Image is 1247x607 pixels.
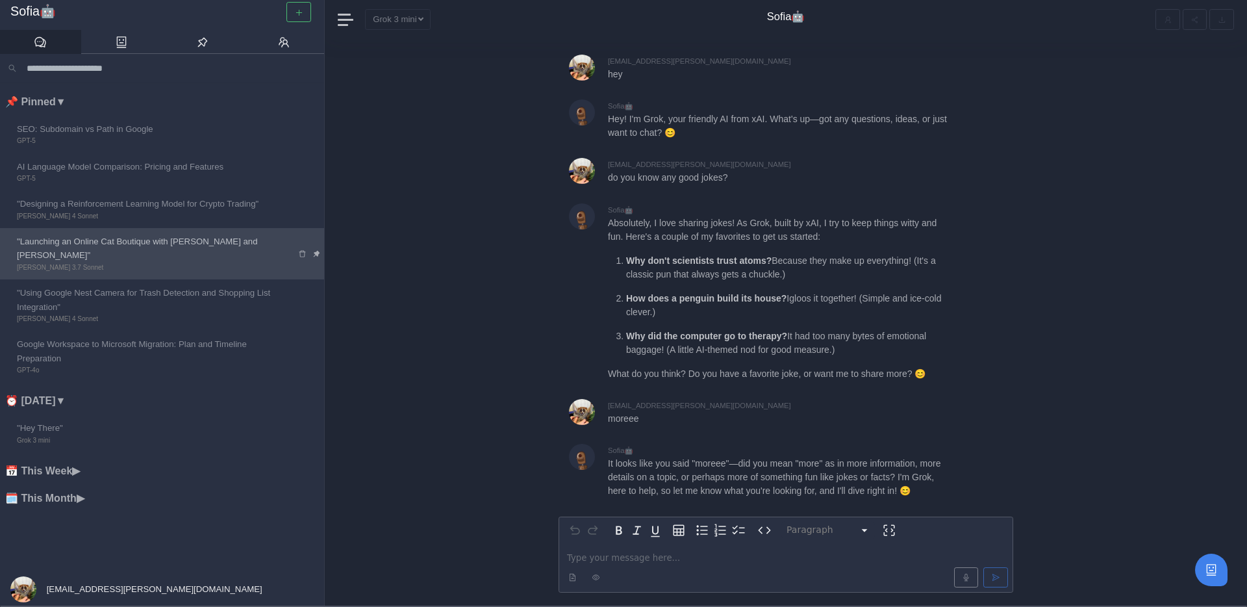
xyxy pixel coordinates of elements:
button: Block type [781,521,875,539]
p: It looks like you said "moreee"—did you mean "more" as in more information, more details on a top... [608,457,952,498]
input: Search conversations [21,59,316,77]
p: do you know any good jokes? [608,171,952,185]
button: Check list [729,521,748,539]
span: Google Workspace to Microsoft Migration: Plan and Timeline Preparation [17,337,278,365]
div: Sofia🤖 [608,444,1013,457]
li: 🗓️ This Month ▶ [5,490,324,507]
span: "Using Google Nest Camera for Trash Detection and Shopping List Integration" [17,286,278,314]
button: Underline [646,521,664,539]
span: [PERSON_NAME] 3.7 Sonnet [17,263,278,273]
span: GPT-5 [17,174,278,184]
span: SEO: Subdomain vs Path in Google [17,122,278,136]
span: [PERSON_NAME] 4 Sonnet [17,211,278,222]
button: Bold [610,521,628,539]
h4: Sofia🤖 [767,10,805,23]
p: moreee [608,412,952,426]
span: GPT-4o [17,365,278,376]
div: [EMAIL_ADDRESS][PERSON_NAME][DOMAIN_NAME] [608,55,1013,68]
div: Sofia🤖 [608,99,1013,112]
span: GPT-5 [17,136,278,146]
p: hey [608,68,952,81]
button: Bulleted list [693,521,711,539]
div: editable markdown [559,543,1013,592]
li: 📅 This Week ▶ [5,463,324,480]
li: 📌 Pinned ▼ [5,94,324,110]
li: ⏰ [DATE] ▼ [5,393,324,409]
button: Inline code format [755,521,774,539]
p: It had too many bytes of emotional baggage! (A little AI-themed nod for good measure.) [626,329,952,357]
p: Hey! I'm Grok, your friendly AI from xAI. What's up—got any questions, ideas, or just want to cha... [608,112,952,140]
strong: Why don't scientists trust atoms? [626,255,772,266]
strong: Why did the computer go to therapy? [626,331,787,341]
button: Italic [628,521,646,539]
p: Because they make up everything! (It's a classic pun that always gets a chuckle.) [626,254,952,281]
span: "Launching an Online Cat Boutique with [PERSON_NAME] and [PERSON_NAME]" [17,235,278,263]
span: AI Language Model Comparison: Pricing and Features [17,160,278,174]
span: "Designing a Reinforcement Learning Model for Crypto Trading" [17,197,278,211]
p: What do you think? Do you have a favorite joke, or want me to share more? 😊 [608,367,952,381]
p: Igloos it together! (Simple and ice-cold clever.) [626,292,952,319]
div: toggle group [693,521,748,539]
div: [EMAIL_ADDRESS][PERSON_NAME][DOMAIN_NAME] [608,399,1013,412]
span: [PERSON_NAME] 4 Sonnet [17,314,278,324]
span: "Hey There" [17,421,278,435]
span: Grok 3 mini [17,435,278,446]
p: Absolutely, I love sharing jokes! As Grok, built by xAI, I try to keep things witty and fun. Here... [608,216,952,244]
div: Sofia🤖 [608,203,1013,216]
strong: How does a penguin build its house? [626,293,787,303]
div: [EMAIL_ADDRESS][PERSON_NAME][DOMAIN_NAME] [608,158,1013,171]
a: Sofia🤖 [10,4,314,19]
span: [EMAIL_ADDRESS][PERSON_NAME][DOMAIN_NAME] [44,584,262,594]
button: Numbered list [711,521,729,539]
